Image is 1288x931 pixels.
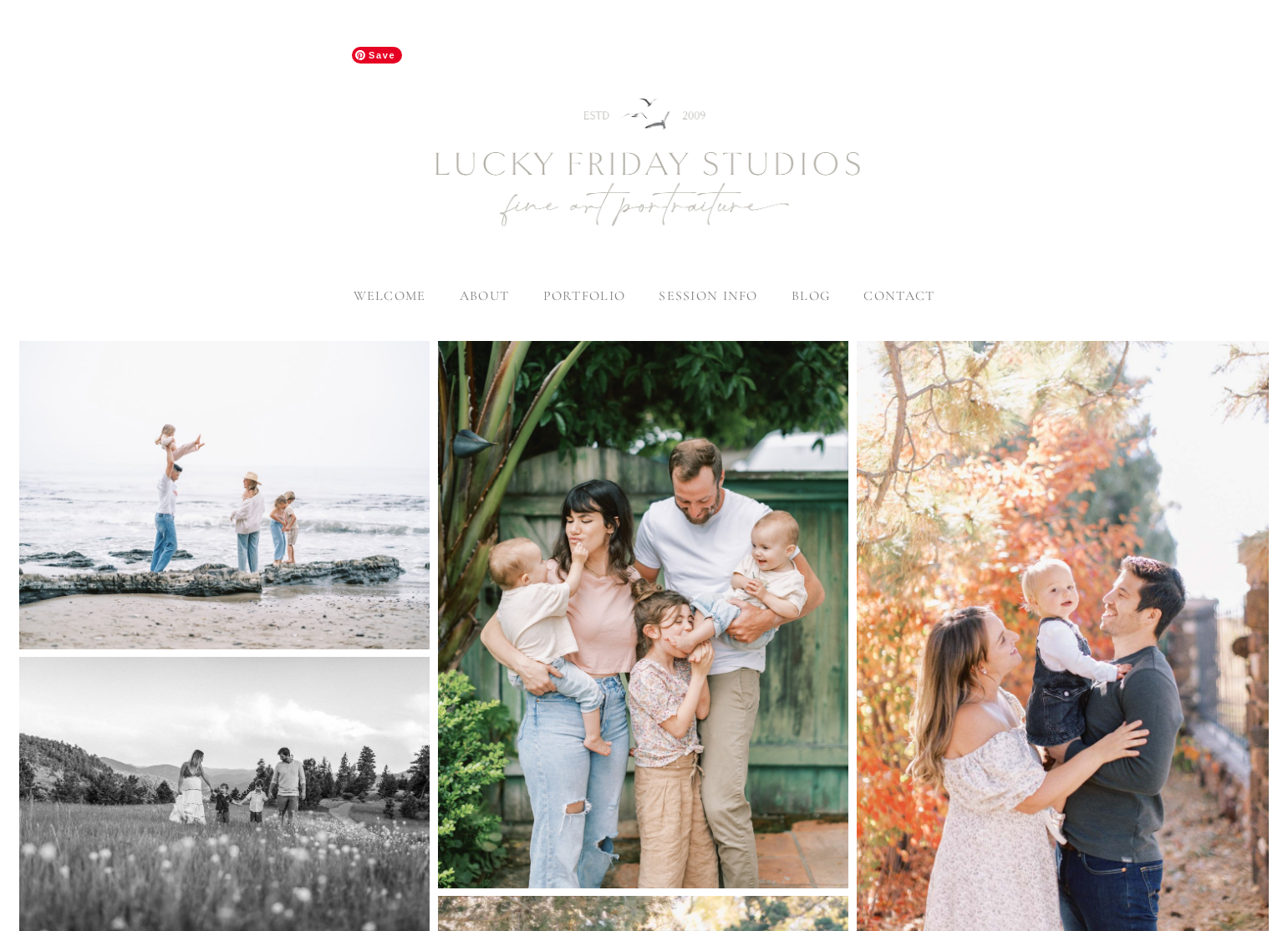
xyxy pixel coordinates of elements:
img: dad-lifting-daughter.jpg [19,341,430,649]
img: centennial-and-cherry-hills-maternity-photographer-lucky-friday-studios.jpg [19,657,430,930]
label: session info [659,287,757,304]
label: portfolio [543,287,626,304]
label: about [460,287,509,304]
a: blog [792,287,830,304]
a: contact [863,287,934,304]
span: Save [352,47,402,64]
img: Newborn Photography Denver | Lucky Friday Studios [344,38,945,289]
img: fun-family-portrait.jpg [438,341,848,888]
a: welcome [354,287,426,304]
